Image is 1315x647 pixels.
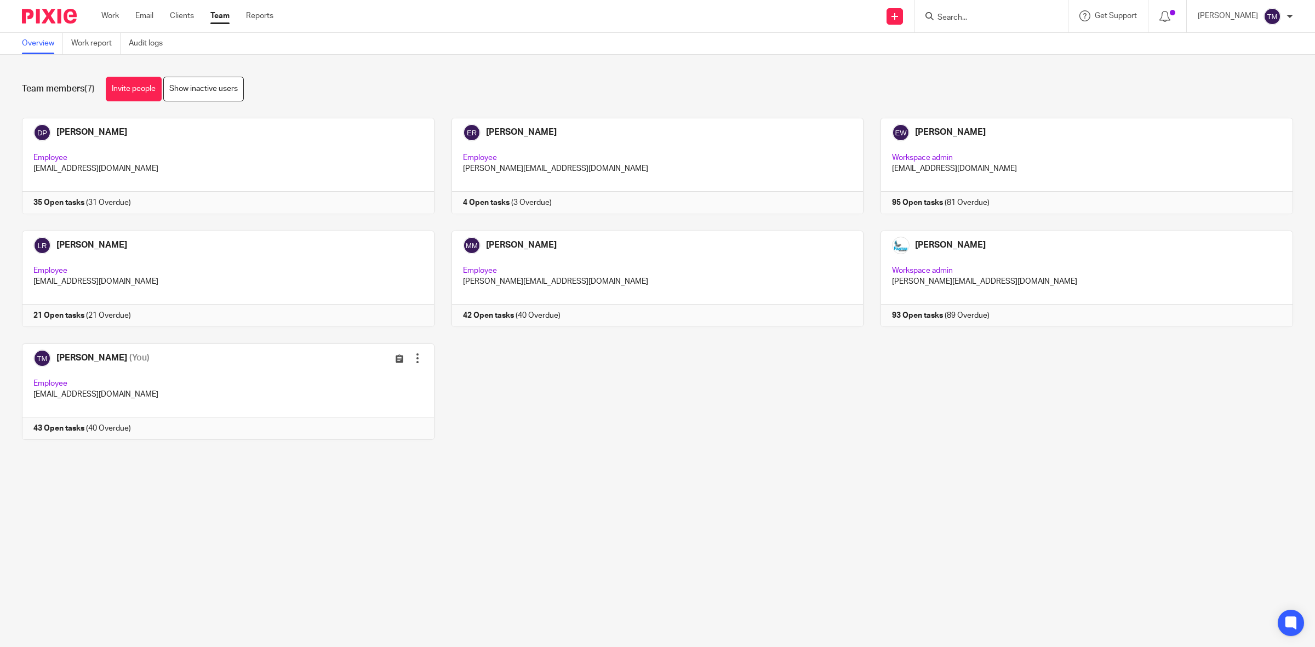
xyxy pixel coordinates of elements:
a: Work [101,10,119,21]
span: (7) [84,84,95,93]
span: Get Support [1095,12,1137,20]
a: Clients [170,10,194,21]
a: Show inactive users [163,77,244,101]
h1: Team members [22,83,95,95]
a: Reports [246,10,273,21]
a: Team [210,10,230,21]
a: Work report [71,33,121,54]
a: Invite people [106,77,162,101]
input: Search [936,13,1035,23]
p: [PERSON_NAME] [1198,10,1258,21]
a: Overview [22,33,63,54]
img: Pixie [22,9,77,24]
img: svg%3E [1263,8,1281,25]
a: Email [135,10,153,21]
a: Audit logs [129,33,171,54]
